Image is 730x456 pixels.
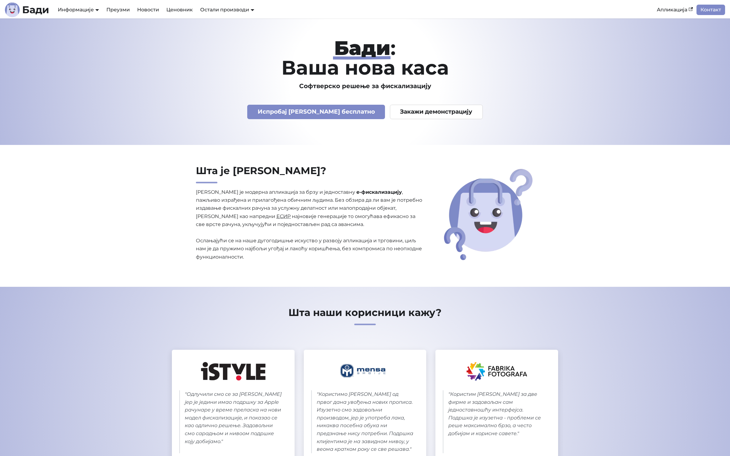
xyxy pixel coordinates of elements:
[167,82,563,90] h3: Софтверско решење за фискализацију
[196,188,423,261] p: [PERSON_NAME] је модерна апликација за брзу и једноставну , пажљиво израђена и прилагођена обични...
[390,105,483,119] a: Закажи демонстрацију
[201,362,266,380] img: iStyle logo
[466,362,527,380] img: Фабрика Фотографа logo
[338,362,392,380] img: Менса Србије logo
[5,2,49,17] a: ЛогоБади
[356,189,402,195] strong: е-фискализацију
[311,390,419,453] blockquote: " Користимо [PERSON_NAME] од првог дана увођења нових прописа. Изузетно смо задовољни производом,...
[196,165,423,183] h2: Шта је [PERSON_NAME]?
[103,5,133,15] a: Преузми
[443,390,551,453] blockquote: " Користим [PERSON_NAME] за две фирме и задовољан сам једноставношћу интерфејса. Подршка је изузе...
[5,2,20,17] img: Лого
[247,105,385,119] a: Испробај [PERSON_NAME] бесплатно
[22,5,49,15] b: Бади
[653,5,696,15] a: Апликација
[442,167,535,262] img: Шта је Бади?
[163,5,196,15] a: Ценовник
[334,36,391,60] strong: Бади
[133,5,163,15] a: Новости
[167,306,563,325] h2: Шта наши корисници кажу?
[179,390,287,453] blockquote: " Одлучили смо се за [PERSON_NAME] јер је једини имао подршку за Apple рачунаре у време преласка ...
[276,213,291,219] abbr: Електронски систем за издавање рачуна
[58,7,99,13] a: Информације
[167,38,563,77] h1: : Ваша нова каса
[696,5,725,15] a: Контакт
[200,7,254,13] a: Остали производи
